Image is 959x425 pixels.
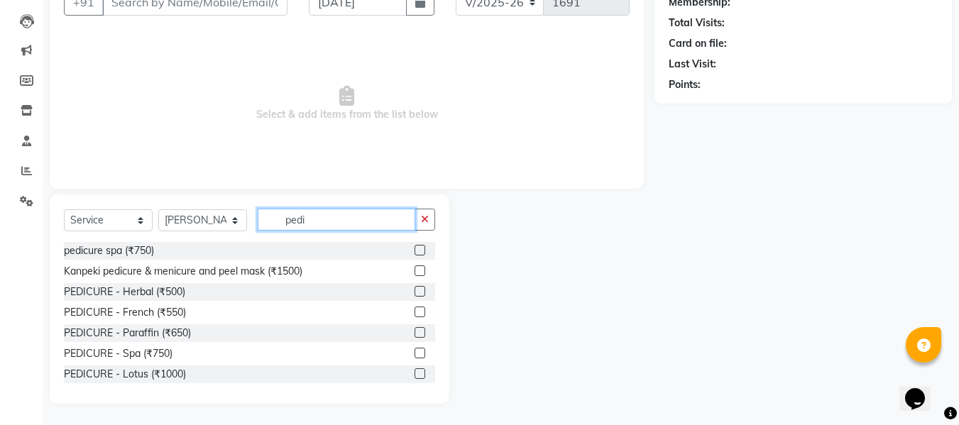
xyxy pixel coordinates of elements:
div: Last Visit: [669,57,716,72]
div: Card on file: [669,36,727,51]
span: Select & add items from the list below [64,33,630,175]
div: Points: [669,77,701,92]
div: PEDICURE - Herbal (₹500) [64,285,185,299]
div: pedicure spa (₹750) [64,243,154,258]
div: PEDICURE - Spa (₹750) [64,346,172,361]
div: Kanpeki pedicure & menicure and peel mask (₹1500) [64,264,302,279]
div: PEDICURE - Lotus (₹1000) [64,367,186,382]
div: PEDICURE - Paraffin (₹650) [64,326,191,341]
div: Total Visits: [669,16,725,31]
iframe: chat widget [899,368,945,411]
div: PEDICURE - French (₹550) [64,305,186,320]
input: Search or Scan [258,209,415,231]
